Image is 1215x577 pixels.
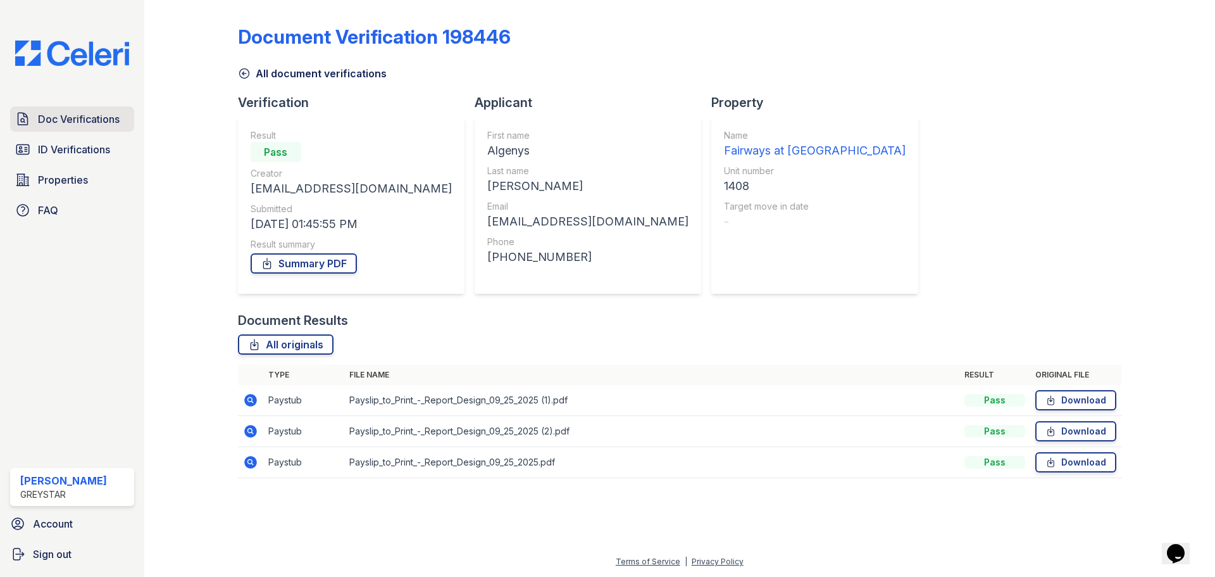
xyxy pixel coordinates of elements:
[1035,390,1116,410] a: Download
[964,456,1025,469] div: Pass
[10,106,134,132] a: Doc Verifications
[10,167,134,193] a: Properties
[711,94,928,111] div: Property
[1035,452,1116,472] a: Download
[20,488,107,501] div: Greystar
[616,557,680,566] a: Terms of Service
[238,94,475,111] div: Verification
[487,165,688,177] div: Last name
[344,447,959,478] td: Payslip_to_Print_-_Report_Design_09_25_2025.pdf
[251,180,452,198] div: [EMAIL_ADDRESS][DOMAIN_NAME]
[487,177,688,195] div: [PERSON_NAME]
[38,142,110,157] span: ID Verifications
[487,236,688,248] div: Phone
[238,25,511,48] div: Document Verification 198446
[238,312,348,329] div: Document Results
[263,447,344,478] td: Paystub
[238,334,333,355] a: All originals
[724,129,906,160] a: Name Fairways at [GEOGRAPHIC_DATA]
[5,41,139,66] img: CE_Logo_Blue-a8612792a0a2168367f1c8372b55b34899dd931a85d93a1a3d3e32e68fde9ad4.png
[38,111,120,127] span: Doc Verifications
[251,142,301,162] div: Pass
[487,142,688,160] div: Algenys
[263,416,344,447] td: Paystub
[33,547,72,562] span: Sign out
[251,215,452,233] div: [DATE] 01:45:55 PM
[10,137,134,162] a: ID Verifications
[263,365,344,385] th: Type
[724,213,906,231] div: -
[692,557,744,566] a: Privacy Policy
[251,167,452,180] div: Creator
[487,213,688,231] div: [EMAIL_ADDRESS][DOMAIN_NAME]
[238,66,387,81] a: All document verifications
[724,200,906,213] div: Target move in date
[10,198,134,223] a: FAQ
[251,203,452,215] div: Submitted
[475,94,711,111] div: Applicant
[959,365,1030,385] th: Result
[724,129,906,142] div: Name
[38,203,58,218] span: FAQ
[1035,421,1116,441] a: Download
[964,394,1025,407] div: Pass
[685,557,687,566] div: |
[20,473,107,488] div: [PERSON_NAME]
[344,416,959,447] td: Payslip_to_Print_-_Report_Design_09_25_2025 (2).pdf
[344,365,959,385] th: File name
[724,142,906,160] div: Fairways at [GEOGRAPHIC_DATA]
[5,542,139,567] a: Sign out
[487,248,688,266] div: [PHONE_NUMBER]
[487,129,688,142] div: First name
[5,511,139,536] a: Account
[251,129,452,142] div: Result
[724,165,906,177] div: Unit number
[251,238,452,251] div: Result summary
[487,200,688,213] div: Email
[1030,365,1121,385] th: Original file
[724,177,906,195] div: 1408
[33,516,73,531] span: Account
[964,425,1025,438] div: Pass
[1162,526,1202,564] iframe: chat widget
[38,172,88,187] span: Properties
[263,385,344,416] td: Paystub
[344,385,959,416] td: Payslip_to_Print_-_Report_Design_09_25_2025 (1).pdf
[251,253,357,274] a: Summary PDF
